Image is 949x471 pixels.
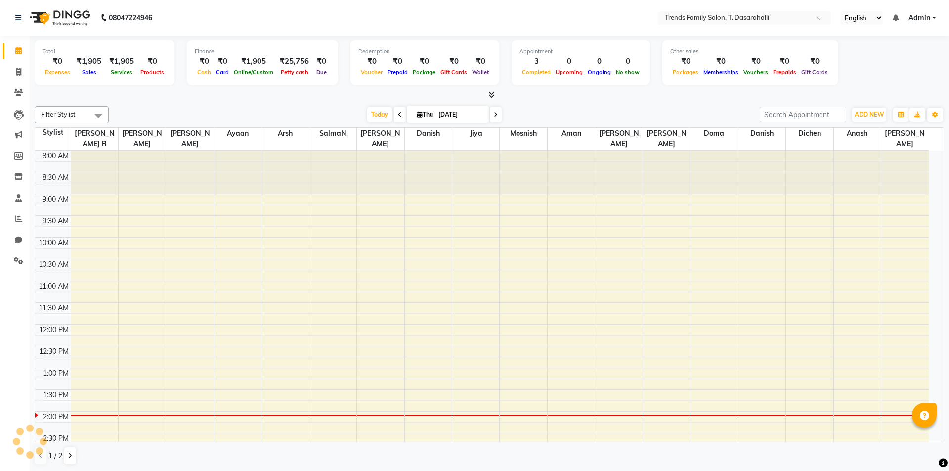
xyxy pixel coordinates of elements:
span: [PERSON_NAME] [881,128,929,150]
span: Sales [80,69,99,76]
div: ₹0 [701,56,741,67]
span: Admin [908,13,930,23]
div: 10:30 AM [37,259,71,270]
div: ₹0 [43,56,73,67]
span: Thu [415,111,435,118]
span: Wallet [470,69,491,76]
div: 12:00 PM [37,325,71,335]
span: Products [138,69,167,76]
span: Gift Cards [438,69,470,76]
div: ₹0 [313,56,330,67]
span: Card [214,69,231,76]
span: Danish [405,128,452,140]
span: Today [367,107,392,122]
span: Ayaan [214,128,261,140]
div: ₹0 [195,56,214,67]
div: ₹0 [799,56,830,67]
span: Upcoming [553,69,585,76]
div: ₹1,905 [231,56,276,67]
div: ₹0 [741,56,771,67]
div: 8:00 AM [41,151,71,161]
div: 0 [553,56,585,67]
span: [PERSON_NAME] [166,128,213,150]
span: Dichen [786,128,833,140]
span: [PERSON_NAME] [119,128,166,150]
div: 11:30 AM [37,303,71,313]
div: 0 [585,56,613,67]
div: 2:30 PM [41,433,71,444]
span: Mosnish [500,128,547,140]
span: Doma [690,128,737,140]
div: ₹25,756 [276,56,313,67]
div: ₹0 [670,56,701,67]
div: 3 [519,56,553,67]
span: Packages [670,69,701,76]
div: 0 [613,56,642,67]
div: ₹0 [410,56,438,67]
span: Package [410,69,438,76]
img: logo [25,4,93,32]
div: 9:00 AM [41,194,71,205]
div: ₹0 [470,56,491,67]
b: 08047224946 [109,4,152,32]
div: Other sales [670,47,830,56]
span: Cash [195,69,214,76]
span: [PERSON_NAME] [595,128,642,150]
span: Petty cash [278,69,311,76]
div: Total [43,47,167,56]
span: [PERSON_NAME] [357,128,404,150]
div: 11:00 AM [37,281,71,292]
span: Memberships [701,69,741,76]
div: Finance [195,47,330,56]
button: ADD NEW [852,108,886,122]
span: Due [314,69,329,76]
span: Vouchers [741,69,771,76]
div: ₹0 [138,56,167,67]
div: Stylist [35,128,71,138]
span: ADD NEW [855,111,884,118]
div: 1:30 PM [41,390,71,400]
span: Aman [548,128,595,140]
span: Arsh [261,128,308,140]
span: [PERSON_NAME] [643,128,690,150]
span: Voucher [358,69,385,76]
div: 1:00 PM [41,368,71,379]
span: Online/Custom [231,69,276,76]
span: SalmaN [309,128,356,140]
div: 9:30 AM [41,216,71,226]
div: ₹0 [214,56,231,67]
div: Redemption [358,47,491,56]
div: Appointment [519,47,642,56]
span: Gift Cards [799,69,830,76]
span: Anash [834,128,881,140]
span: Services [108,69,135,76]
input: Search Appointment [760,107,846,122]
span: Prepaids [771,69,799,76]
span: Expenses [43,69,73,76]
span: Prepaid [385,69,410,76]
div: ₹1,905 [105,56,138,67]
div: 10:00 AM [37,238,71,248]
span: No show [613,69,642,76]
span: Jiya [452,128,499,140]
span: Danish [738,128,785,140]
div: ₹0 [385,56,410,67]
div: ₹0 [358,56,385,67]
span: [PERSON_NAME] R [71,128,118,150]
span: 1 / 2 [48,451,62,461]
div: ₹0 [771,56,799,67]
span: Filter Stylist [41,110,76,118]
div: 12:30 PM [37,346,71,357]
div: ₹0 [438,56,470,67]
div: 2:00 PM [41,412,71,422]
div: 8:30 AM [41,172,71,183]
span: Ongoing [585,69,613,76]
input: 2025-09-04 [435,107,485,122]
span: Completed [519,69,553,76]
div: ₹1,905 [73,56,105,67]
